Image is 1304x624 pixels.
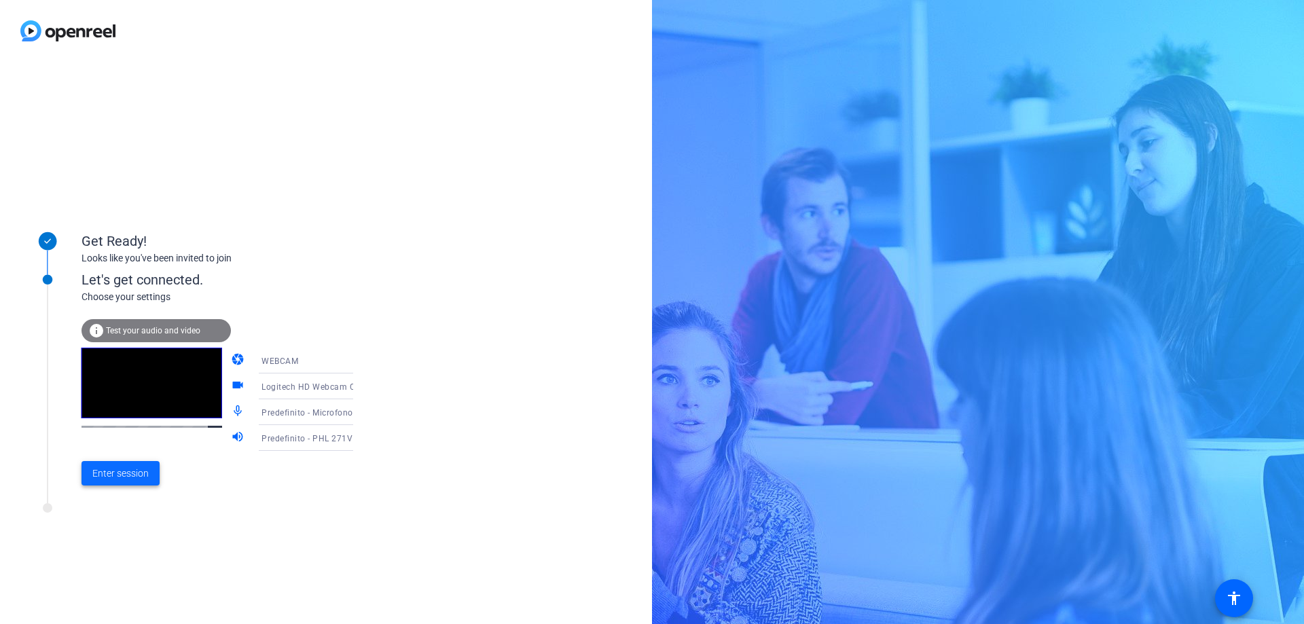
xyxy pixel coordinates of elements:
span: Test your audio and video [106,326,200,335]
mat-icon: videocam [231,378,247,394]
button: Enter session [81,461,160,485]
span: Predefinito - Microfono (HD Webcam C525) (046d:0826) [261,407,486,418]
mat-icon: mic_none [231,404,247,420]
span: Logitech HD Webcam C525 (046d:0826) [261,381,422,392]
span: Predefinito - PHL 271V8 (NVIDIA High Definition Audio) [261,433,483,443]
mat-icon: accessibility [1226,590,1242,606]
span: WEBCAM [261,356,298,366]
mat-icon: camera [231,352,247,369]
div: Let's get connected. [81,270,381,290]
span: Enter session [92,466,149,481]
mat-icon: info [88,323,105,339]
div: Looks like you've been invited to join [81,251,353,265]
div: Get Ready! [81,231,353,251]
div: Choose your settings [81,290,381,304]
mat-icon: volume_up [231,430,247,446]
